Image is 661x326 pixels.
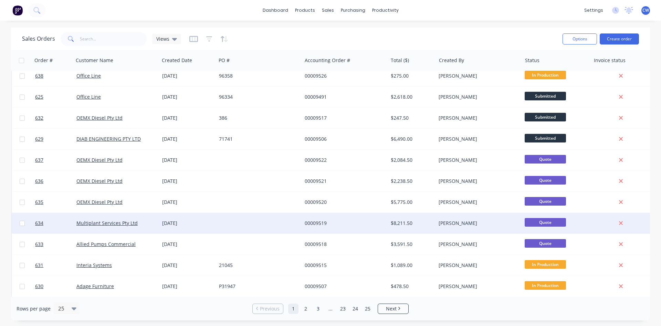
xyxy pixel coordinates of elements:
span: 629 [35,136,43,142]
span: Quote [525,239,566,248]
a: Page 1 is your current page [288,304,298,314]
a: 625 [35,87,76,107]
span: 636 [35,178,43,185]
div: $275.00 [391,72,431,79]
div: settings [581,5,607,16]
div: 00009506 [305,136,381,142]
div: $478.50 [391,283,431,290]
a: OEMX Diesel Pty Ltd [76,115,123,121]
div: Created Date [162,57,192,64]
a: Page 24 [350,304,360,314]
span: Previous [260,305,280,312]
a: Multiplant Services Pty Ltd [76,220,138,226]
a: OEMX Diesel Pty Ltd [76,178,123,184]
div: $3,591.50 [391,241,431,248]
span: Submitted [525,92,566,100]
div: Order # [34,57,53,64]
div: [DATE] [162,115,213,121]
span: 633 [35,241,43,248]
div: $2,618.00 [391,93,431,100]
div: [PERSON_NAME] [439,220,515,227]
div: P31947 [219,283,295,290]
div: PO # [219,57,230,64]
div: purchasing [337,5,369,16]
span: 631 [35,262,43,269]
span: 625 [35,93,43,100]
a: Office Line [76,72,101,79]
span: 634 [35,220,43,227]
span: 637 [35,157,43,164]
div: [PERSON_NAME] [439,241,515,248]
a: 632 [35,108,76,128]
img: Factory [12,5,23,16]
div: [PERSON_NAME] [439,283,515,290]
a: OEMX Diesel Pty Ltd [76,157,123,163]
div: [PERSON_NAME] [439,199,515,206]
button: Options [563,33,597,45]
div: [PERSON_NAME] [439,178,515,185]
span: Quote [525,218,566,227]
span: 635 [35,199,43,206]
div: sales [318,5,337,16]
a: Adage Furniture [76,283,114,289]
span: Quote [525,176,566,185]
span: 632 [35,115,43,121]
div: $6,490.00 [391,136,431,142]
a: Page 3 [313,304,323,314]
span: 630 [35,283,43,290]
a: Jump forward [325,304,336,314]
div: 00009520 [305,199,381,206]
span: Next [386,305,397,312]
div: 00009521 [305,178,381,185]
div: [DATE] [162,220,213,227]
div: [DATE] [162,93,213,100]
div: [PERSON_NAME] [439,93,515,100]
a: Previous page [253,305,283,312]
div: [DATE] [162,262,213,269]
span: In Production [525,71,566,79]
a: 636 [35,171,76,191]
span: Quote [525,197,566,206]
div: [PERSON_NAME] [439,157,515,164]
a: 633 [35,234,76,255]
span: Rows per page [17,305,51,312]
div: $5,775.00 [391,199,431,206]
div: 00009507 [305,283,381,290]
input: Search... [80,32,147,46]
div: Customer Name [76,57,113,64]
a: Interia Systems [76,262,112,268]
a: 629 [35,129,76,149]
div: 96358 [219,72,295,79]
div: [DATE] [162,199,213,206]
span: Submitted [525,113,566,121]
div: [PERSON_NAME] [439,262,515,269]
div: productivity [369,5,402,16]
span: CW [642,7,649,13]
a: DIAB ENGINEERING PTY LTD [76,136,141,142]
div: [PERSON_NAME] [439,72,515,79]
div: [DATE] [162,72,213,79]
div: 71741 [219,136,295,142]
div: [DATE] [162,157,213,164]
ul: Pagination [250,304,411,314]
div: Created By [439,57,464,64]
div: 21045 [219,262,295,269]
a: Page 2 [301,304,311,314]
div: $2,084.50 [391,157,431,164]
a: dashboard [259,5,292,16]
a: Allied Pumps Commercial [76,241,136,247]
span: Quote [525,155,566,164]
span: In Production [525,260,566,269]
div: 00009517 [305,115,381,121]
div: Total ($) [391,57,409,64]
div: 00009491 [305,93,381,100]
div: $247.50 [391,115,431,121]
div: [PERSON_NAME] [439,136,515,142]
a: Office Line [76,93,101,100]
span: In Production [525,281,566,290]
span: Views [156,35,169,42]
div: 96334 [219,93,295,100]
div: 00009522 [305,157,381,164]
a: 638 [35,66,76,86]
div: [PERSON_NAME] [439,115,515,121]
